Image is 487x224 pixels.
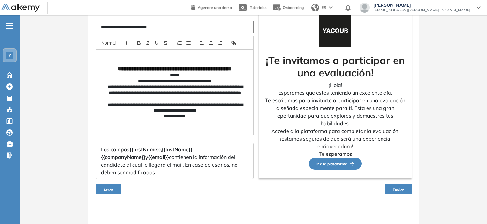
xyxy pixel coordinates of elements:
[264,89,407,97] p: Esperamos que estés teniendo un excelente día.
[393,187,404,192] span: Enviar
[250,5,267,10] span: Tutoriales
[6,25,13,26] i: -
[322,5,326,11] span: ES
[455,193,487,224] div: Widget de chat
[162,146,193,153] span: {{lastName}}
[455,193,487,224] iframe: Chat Widget
[283,5,304,10] span: Onboarding
[319,15,351,47] img: Logo de la compañía
[103,187,113,192] span: Atrás
[385,184,412,194] button: Enviar
[264,127,407,150] p: Accede a la plataforma para completar la evaluación. ¡Estamos seguros de que será una experiencia...
[1,4,40,12] img: Logo
[266,54,405,79] strong: ¡Te invitamos a participar en una evaluación!
[264,150,407,158] p: ¡Te esperamos!
[264,81,407,89] p: ¡Hola!
[148,154,169,160] span: {{email}}
[96,143,254,179] div: Los campos y contienen la información del candidato al cual le llegará el mail. En caso de usarlo...
[309,158,362,170] button: Ir a la plataformaFlecha
[273,1,304,15] button: Onboarding
[374,3,470,8] span: [PERSON_NAME]
[316,162,354,166] span: Ir a la plataforma
[8,53,11,58] span: Y
[347,162,354,166] img: Flecha
[96,184,121,194] button: Atrás
[329,6,333,9] img: arrow
[264,97,407,127] p: Te escribimos para invitarte a participar en una evaluación diseñada especialmente para ti. Esta ...
[129,146,162,153] span: {{firstName}},
[101,154,145,160] span: {{companyName}}
[311,4,319,11] img: world
[374,8,470,13] span: [EMAIL_ADDRESS][PERSON_NAME][DOMAIN_NAME]
[198,5,232,10] span: Agendar una demo
[191,3,232,11] a: Agendar una demo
